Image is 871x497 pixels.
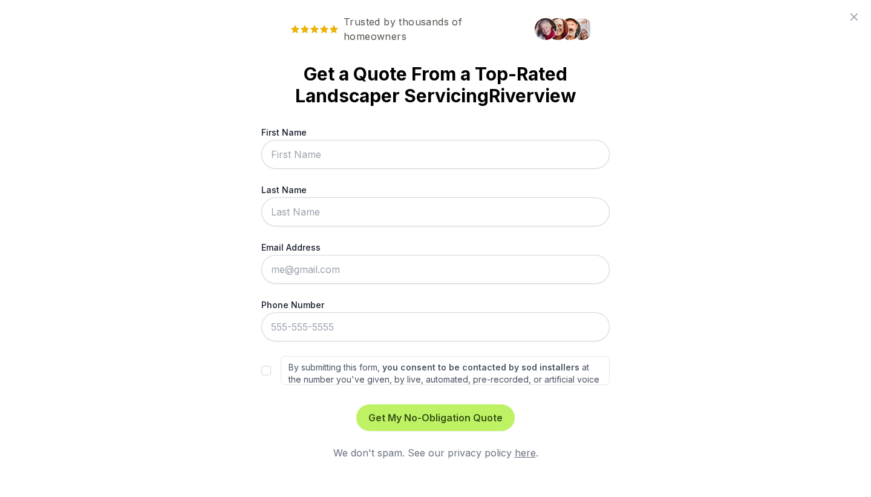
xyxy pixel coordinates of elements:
strong: Get a Quote From a Top-Rated Landscaper Servicing Riverview [281,63,590,107]
strong: you consent to be contacted by sod installers [382,362,579,372]
input: 555-555-5555 [261,312,610,341]
div: We don't spam. See our privacy policy . [261,446,610,460]
label: By submitting this form, at the number you've given, by live, automated, pre-recorded, or artific... [281,356,610,385]
label: First Name [261,126,610,139]
a: here [515,447,536,459]
label: Phone Number [261,298,610,311]
input: Last Name [261,197,610,226]
span: Trusted by thousands of homeowners [281,15,527,44]
input: First Name [261,140,610,169]
label: Email Address [261,241,610,254]
label: Last Name [261,183,610,196]
input: me@gmail.com [261,255,610,284]
button: Get My No-Obligation Quote [356,404,515,431]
